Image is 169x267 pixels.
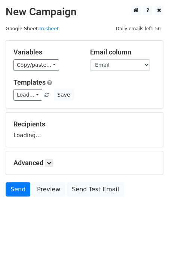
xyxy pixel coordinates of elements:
[13,59,59,71] a: Copy/paste...
[32,182,65,197] a: Preview
[113,25,163,33] span: Daily emails left: 50
[113,26,163,31] a: Daily emails left: 50
[6,182,30,197] a: Send
[13,120,156,128] h5: Recipients
[6,26,59,31] small: Google Sheet:
[13,120,156,139] div: Loading...
[39,26,59,31] a: m.sheet
[13,78,46,86] a: Templates
[54,89,73,101] button: Save
[13,159,156,167] h5: Advanced
[90,48,156,56] h5: Email column
[6,6,163,18] h2: New Campaign
[67,182,124,197] a: Send Test Email
[13,89,42,101] a: Load...
[13,48,79,56] h5: Variables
